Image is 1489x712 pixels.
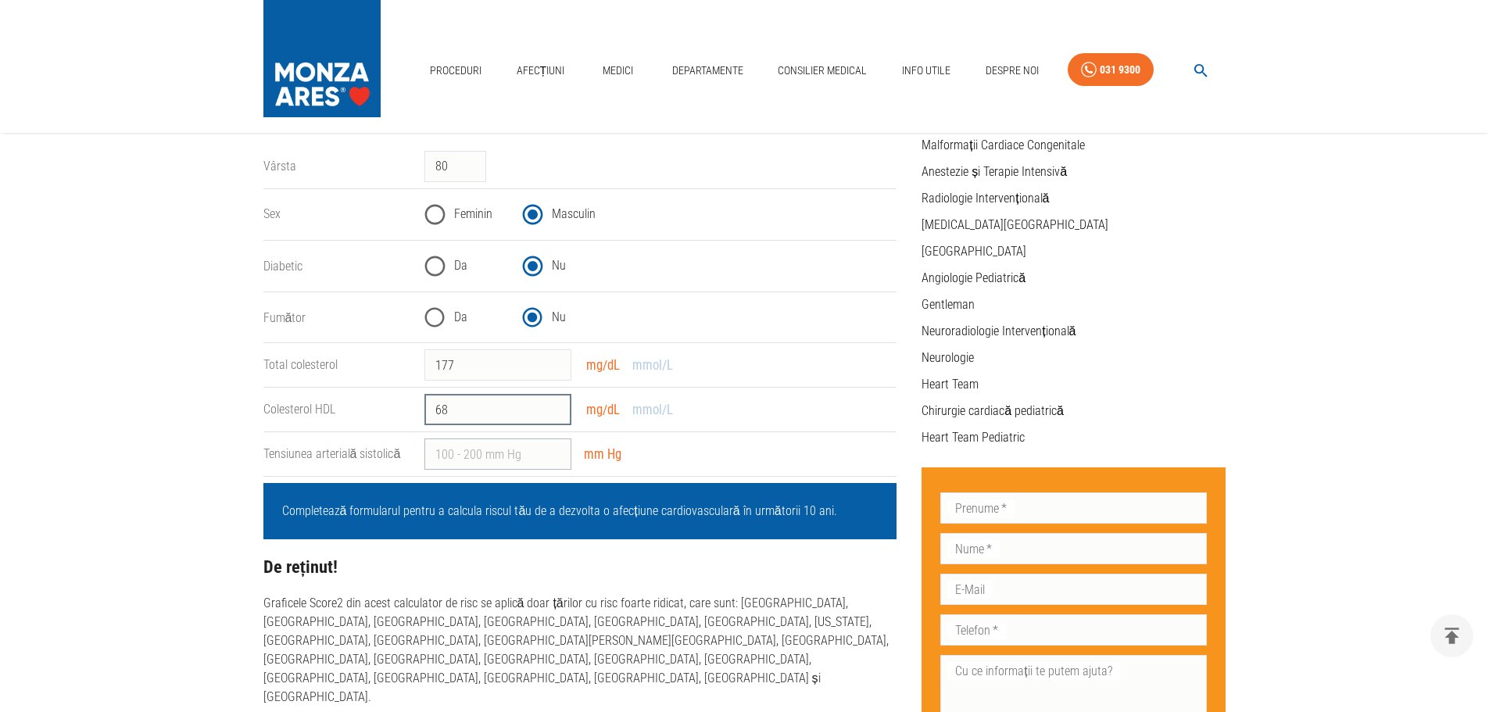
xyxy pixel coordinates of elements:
[593,55,643,87] a: Medici
[424,247,897,285] div: diabetes
[454,308,467,327] span: Da
[263,594,897,707] p: Graficele Score2 din acest calculator de risc se aplică doar țărilor cu risc foarte ridicat, care...
[922,403,1064,418] a: Chirurgie cardiacă pediatrică
[424,349,571,381] input: 150 - 200 mg/dL
[263,446,401,461] label: Tensiunea arterială sistolică
[922,377,979,392] a: Heart Team
[922,350,974,365] a: Neurologie
[628,354,678,377] button: mmol/L
[454,205,492,224] span: Feminin
[282,502,879,521] p: Completează formularul pentru a calcula riscul tău de a dezvolta o afecțiune cardiovasculară în u...
[922,138,1084,152] a: Malformații Cardiace Congenitale
[922,217,1108,232] a: [MEDICAL_DATA][GEOGRAPHIC_DATA]
[424,195,897,234] div: gender
[922,244,1026,259] a: [GEOGRAPHIC_DATA]
[922,430,1025,445] a: Heart Team Pediatric
[263,357,338,372] label: Total colesterol
[922,324,1076,338] a: Neuroradiologie Intervențională
[1100,60,1140,80] div: 031 9300
[263,557,897,577] h3: De reținut!
[263,402,335,417] label: Colesterol HDL
[424,55,488,87] a: Proceduri
[922,164,1067,179] a: Anestezie și Terapie Intensivă
[552,256,566,275] span: Nu
[263,206,281,221] label: Sex
[771,55,873,87] a: Consilier Medical
[1068,53,1154,87] a: 031 9300
[552,308,566,327] span: Nu
[922,297,975,312] a: Gentleman
[263,159,296,174] label: Vârsta
[628,399,678,421] button: mmol/L
[666,55,750,87] a: Departamente
[1430,614,1473,657] button: delete
[922,270,1025,285] a: Angiologie Pediatrică
[510,55,571,87] a: Afecțiuni
[263,257,413,275] legend: Diabetic
[896,55,957,87] a: Info Utile
[424,299,897,337] div: smoking
[424,394,571,425] input: 0 - 60 mg/dL
[979,55,1045,87] a: Despre Noi
[454,256,467,275] span: Da
[424,438,571,470] input: 100 - 200 mm Hg
[263,309,413,327] legend: Fumător
[922,191,1049,206] a: Radiologie Intervențională
[552,205,596,224] span: Masculin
